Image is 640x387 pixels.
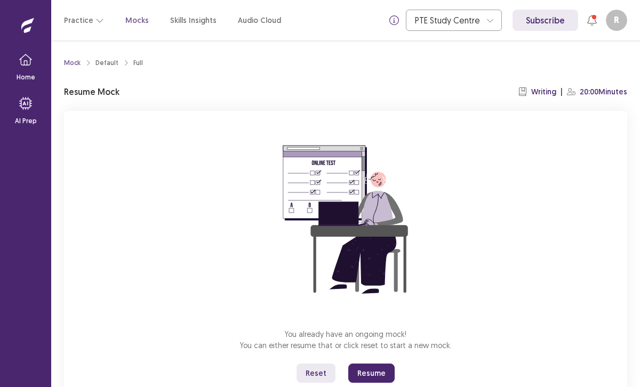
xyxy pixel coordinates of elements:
a: Mocks [125,15,149,26]
p: Writing [531,86,556,98]
button: Practice [64,11,104,30]
a: Mock [64,58,81,68]
p: 20:00 Minutes [580,86,627,98]
button: Reset [297,364,335,383]
div: Default [95,58,118,68]
nav: breadcrumb [64,58,143,68]
p: | [561,86,563,98]
a: Subscribe [513,10,578,31]
p: Resume Mock [64,85,119,98]
button: info [385,11,404,30]
p: You already have an ongoing mock! You can either resume that or click reset to start a new mock. [240,328,452,351]
a: Audio Cloud [238,15,281,26]
p: AI Prep [15,116,37,126]
p: Home [17,72,35,82]
button: R [606,10,627,31]
button: Resume [348,364,395,383]
div: PTE Study Centre [415,10,481,30]
a: Skills Insights [170,15,217,26]
img: attend-mock [250,124,442,316]
div: Full [133,58,143,68]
